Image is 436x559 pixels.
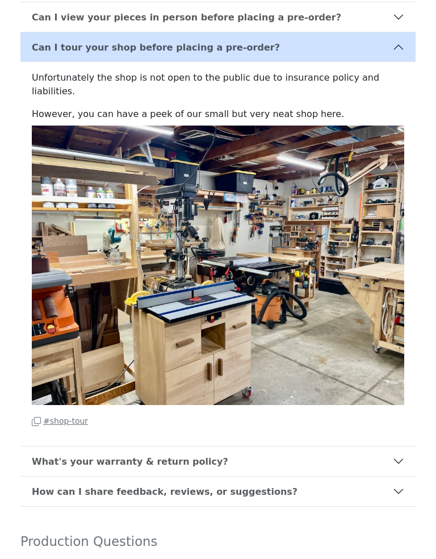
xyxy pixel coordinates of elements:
button: How can I share feedback, reviews, or suggestions? [20,477,416,507]
p: However, you can have a peek of our small but very neat shop here. [32,108,404,406]
img: Our workshop [32,126,404,406]
b: What's your warranty & return policy? [32,457,228,468]
a: #shop-tour [32,416,88,427]
button: What's your warranty & return policy? [20,447,416,477]
b: Can I tour your shop before placing a pre-order? [32,43,280,53]
b: How can I share feedback, reviews, or suggestions? [32,487,297,498]
h4: Production Questions [20,535,416,550]
small: # shop-tour [32,417,88,426]
button: Can I view your pieces in person before placing a pre-order? [20,3,416,32]
p: Unfortunately the shop is not open to the public due to insurance policy and liabilities. [32,72,404,99]
b: Can I view your pieces in person before placing a pre-order? [32,12,341,23]
button: Can I tour your shop before placing a pre-order? [20,33,416,62]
